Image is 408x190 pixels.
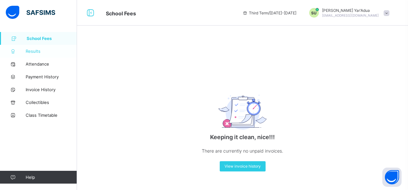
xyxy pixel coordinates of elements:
span: Payment History [26,74,77,79]
span: Help [26,175,77,180]
div: SuleimanYar'Adua [303,8,393,18]
span: School Fees [106,10,136,17]
span: Class Timetable [26,113,77,118]
span: session/term information [242,11,296,15]
span: [PERSON_NAME] Yar'Adua [322,8,379,13]
p: There are currently no unpaid invoices. [178,147,307,155]
span: Results [26,49,77,54]
span: Invoice History [26,87,77,92]
span: View invoice history [225,164,261,169]
span: Collectibles [26,100,77,105]
span: [EMAIL_ADDRESS][DOMAIN_NAME] [322,13,379,17]
button: Open asap [382,168,402,187]
img: safsims [6,6,55,19]
div: Keeping it clean, nice!!! [178,77,307,178]
span: Attendance [26,61,77,67]
span: SU [311,11,317,15]
span: School Fees [27,36,77,41]
img: empty_exam.25ac31c7e64bfa8fcc0a6b068b22d071.svg [218,95,267,130]
p: Keeping it clean, nice!!! [178,134,307,140]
